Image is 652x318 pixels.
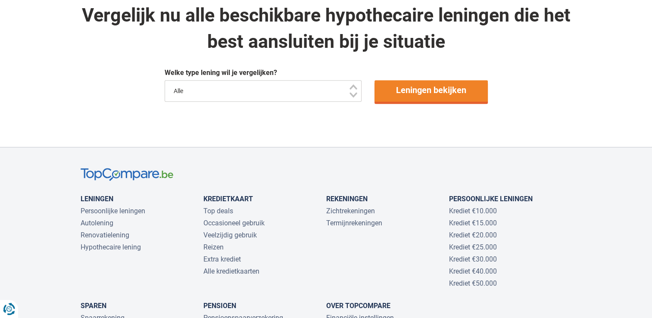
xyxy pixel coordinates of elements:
[326,195,368,203] a: Rekeningen
[203,231,257,239] a: Veelzijdig gebruik
[449,279,497,287] a: Krediet €50.000
[81,231,129,239] a: Renovatielening
[81,195,113,203] a: Leningen
[449,243,497,251] a: Krediet €25.000
[449,255,497,263] a: Krediet €30.000
[374,80,488,102] a: Leningen bekijken
[203,207,233,215] a: Top deals
[81,243,141,251] a: Hypothecaire lening
[81,207,145,215] a: Persoonlijke leningen
[203,243,224,251] a: Reizen
[81,2,572,55] div: Vergelijk nu alle beschikbare hypothecaire leningen die het best aansluiten bij je situatie
[449,195,533,203] a: Persoonlijke leningen
[449,231,497,239] a: Krediet €20.000
[326,219,382,227] a: Termijnrekeningen
[203,195,253,203] a: Kredietkaart
[203,302,236,310] a: Pensioen
[326,207,375,215] a: Zichtrekeningen
[449,207,497,215] a: Krediet €10.000
[165,68,488,78] div: Welke type lening wil je vergelijken?
[81,219,113,227] a: Autolening
[203,255,241,263] a: Extra krediet
[81,302,106,310] a: Sparen
[203,267,259,275] a: Alle kredietkaarten
[326,302,390,310] a: Over TopCompare
[449,267,497,275] a: Krediet €40.000
[203,219,265,227] a: Occasioneel gebruik
[81,168,173,181] img: TopCompare
[449,219,497,227] a: Krediet €15.000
